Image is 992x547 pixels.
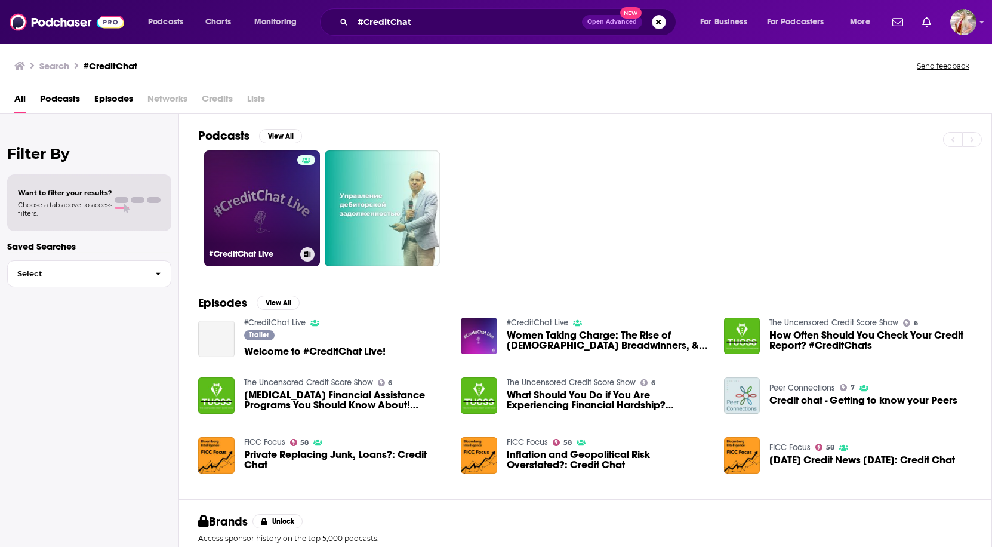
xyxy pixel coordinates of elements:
span: Credit chat - Getting to know your Peers [769,395,957,405]
a: 6 [903,319,918,327]
a: PodcastsView All [198,128,302,143]
span: For Business [700,14,747,30]
a: Tomorrow's Credit News Today: Credit Chat [769,455,955,465]
a: Show notifications dropdown [888,12,908,32]
span: Choose a tab above to access filters. [18,201,112,217]
a: EpisodesView All [198,296,300,311]
input: Search podcasts, credits, & more... [353,13,582,32]
p: Saved Searches [7,241,171,252]
span: 58 [300,440,309,445]
button: Show profile menu [950,9,976,35]
span: Private Replacing Junk, Loans?: Credit Chat [244,450,447,470]
h3: Search [39,60,69,72]
h2: Podcasts [198,128,249,143]
a: Welcome to #CreditChat Live! [198,321,235,357]
img: Podchaser - Follow, Share and Rate Podcasts [10,11,124,33]
img: How Often Should You Check Your Credit Report? #CreditChats [724,318,760,354]
span: 58 [826,445,834,450]
a: Charts [198,13,238,32]
a: Welcome to #CreditChat Live! [244,346,386,357]
span: 6 [914,321,918,326]
img: Inflation and Geopolitical Risk Overstated?: Credit Chat [461,437,497,474]
h3: #CreditChat [84,60,137,72]
img: Private Replacing Junk, Loans?: Credit Chat [198,437,235,474]
span: Logged in as kmccue [950,9,976,35]
img: COVID-19 Financial Assistance Programs You Should Know About! #CreditChats [198,377,235,414]
div: Search podcasts, credits, & more... [331,8,688,36]
a: The Uncensored Credit Score Show [244,377,373,388]
span: Open Advanced [587,19,637,25]
img: Tomorrow's Credit News Today: Credit Chat [724,437,760,474]
button: Unlock [252,514,303,528]
a: COVID-19 Financial Assistance Programs You Should Know About! #CreditChats [244,390,447,410]
span: [MEDICAL_DATA] Financial Assistance Programs You Should Know About! #CreditChats [244,390,447,410]
a: Inflation and Geopolitical Risk Overstated?: Credit Chat [507,450,710,470]
a: Podcasts [40,89,80,113]
button: View All [259,129,302,143]
span: More [850,14,870,30]
span: Trailer [249,331,269,339]
button: Send feedback [913,61,973,71]
a: 58 [553,439,572,446]
h2: Brands [198,514,248,529]
a: Women Taking Charge: The Rise of Female Breadwinners, & Empowering Women in Finance #CreditChatLive [507,330,710,351]
span: 58 [563,440,572,445]
button: View All [257,296,300,310]
img: Credit chat - Getting to know your Peers [724,377,760,414]
a: The Uncensored Credit Score Show [507,377,636,388]
button: Select [7,260,171,287]
span: Charts [205,14,231,30]
a: Episodes [94,89,133,113]
span: How Often Should You Check Your Credit Report? #CreditChats [769,330,972,351]
a: FICC Focus [769,442,811,453]
img: User Profile [950,9,976,35]
a: FICC Focus [244,437,285,447]
button: open menu [842,13,885,32]
a: 7 [840,384,855,391]
a: Show notifications dropdown [917,12,936,32]
span: Podcasts [148,14,183,30]
a: The Uncensored Credit Score Show [769,318,898,328]
span: Women Taking Charge: The Rise of [DEMOGRAPHIC_DATA] Breadwinners, & Empowering Women in Finance #... [507,330,710,351]
span: 6 [651,380,655,386]
button: open menu [759,13,842,32]
button: open menu [692,13,762,32]
a: #CreditChat Live [244,318,306,328]
a: #CreditChat Live [507,318,568,328]
span: Credits [202,89,233,113]
span: Select [8,270,146,278]
span: New [620,7,642,19]
h2: Filter By [7,145,171,162]
a: FICC Focus [507,437,548,447]
a: 58 [290,439,309,446]
img: Women Taking Charge: The Rise of Female Breadwinners, & Empowering Women in Finance #CreditChatLive [461,318,497,354]
span: 6 [388,380,392,386]
h2: Episodes [198,296,247,311]
a: What Should You Do if You Are Experiencing Financial Hardship? #CreditChats [507,390,710,410]
a: All [14,89,26,113]
a: 6 [378,379,393,386]
a: #CreditChat Live [204,150,320,266]
h3: #CreditChat Live [209,249,295,259]
img: What Should You Do if You Are Experiencing Financial Hardship? #CreditChats [461,377,497,414]
span: [DATE] Credit News [DATE]: Credit Chat [769,455,955,465]
span: Want to filter your results? [18,189,112,197]
span: Monitoring [254,14,297,30]
a: 58 [815,444,834,451]
button: open menu [246,13,312,32]
a: 6 [640,379,655,386]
